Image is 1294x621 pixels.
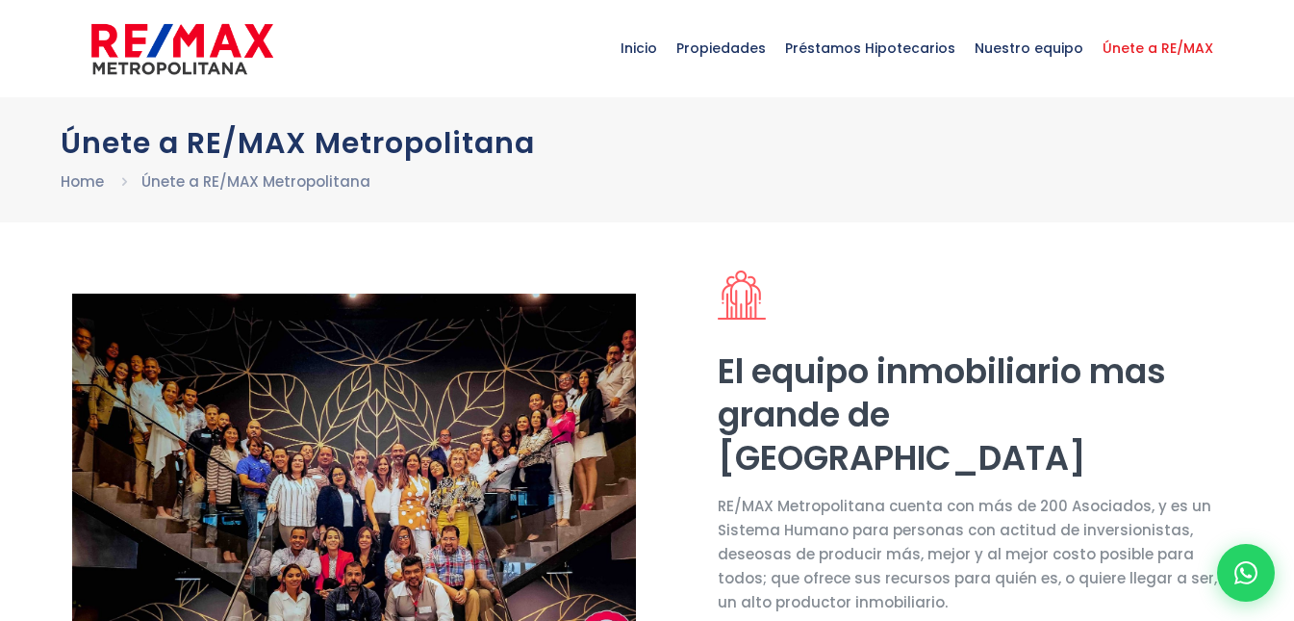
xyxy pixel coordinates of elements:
img: remax-metropolitana-logo [91,20,273,78]
span: Préstamos Hipotecarios [775,19,965,77]
a: Únete a RE/MAX Metropolitana [141,171,370,192]
a: Home [61,171,104,192]
p: RE/MAX Metropolitana cuenta con más de 200 Asociados, y es un Sistema Humano para personas con ac... [718,494,1223,614]
h1: Únete a RE/MAX Metropolitana [61,126,1234,160]
span: Nuestro equipo [965,19,1093,77]
span: Únete a RE/MAX [1093,19,1223,77]
h2: El equipo inmobiliario mas grande de [GEOGRAPHIC_DATA] [718,349,1223,479]
span: Inicio [611,19,667,77]
span: Propiedades [667,19,775,77]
